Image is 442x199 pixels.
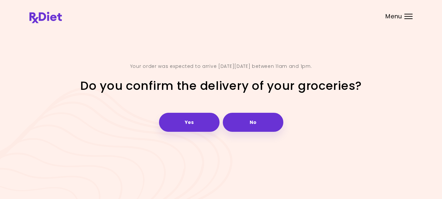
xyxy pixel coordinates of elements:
span: Menu [385,13,402,19]
div: Your order was expected to arrive [DATE][DATE] between 11am and 1pm. [130,61,312,72]
button: Yes [159,113,220,132]
button: No [223,113,283,132]
h2: Do you confirm the delivery of your groceries? [80,78,362,94]
img: RxDiet [29,12,62,23]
